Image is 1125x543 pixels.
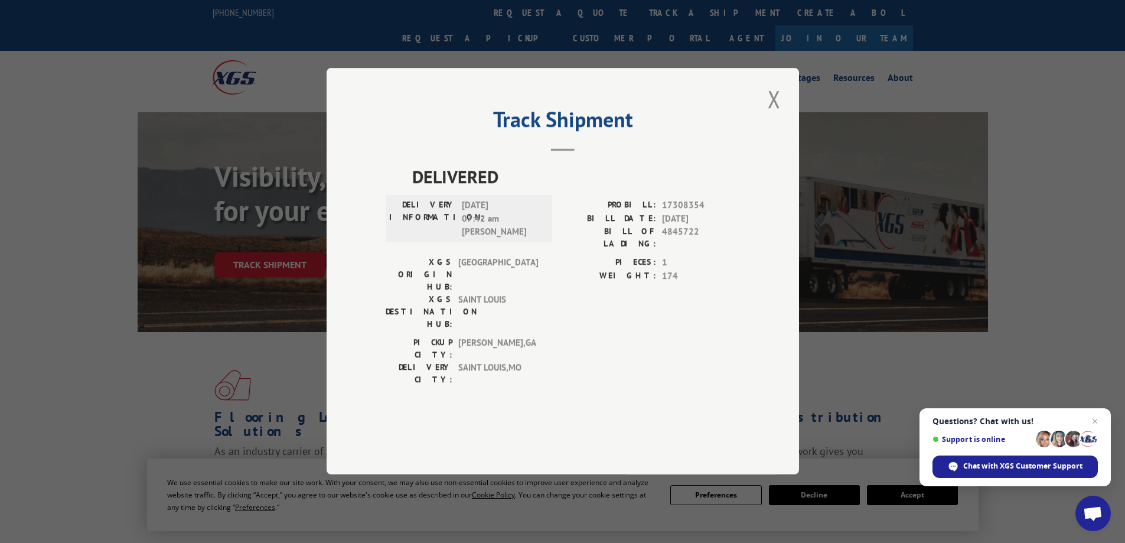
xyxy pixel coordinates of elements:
[662,212,740,226] span: [DATE]
[458,256,538,294] span: [GEOGRAPHIC_DATA]
[963,461,1082,472] span: Chat with XGS Customer Support
[563,226,656,251] label: BILL OF LADING:
[389,199,456,239] label: DELIVERY INFORMATION:
[662,199,740,213] span: 17308354
[386,337,452,362] label: PICKUP CITY:
[458,294,538,331] span: SAINT LOUIS
[458,337,538,362] span: [PERSON_NAME] , GA
[458,362,538,386] span: SAINT LOUIS , MO
[412,164,740,190] span: DELIVERED
[932,417,1098,426] span: Questions? Chat with us!
[386,294,452,331] label: XGS DESTINATION HUB:
[662,256,740,270] span: 1
[386,111,740,134] h2: Track Shipment
[462,199,542,239] span: [DATE] 07:42 am [PERSON_NAME]
[386,256,452,294] label: XGS ORIGIN HUB:
[563,256,656,270] label: PIECES:
[764,83,784,115] button: Close modal
[1075,496,1111,531] a: Open chat
[386,362,452,386] label: DELIVERY CITY:
[662,269,740,283] span: 174
[563,269,656,283] label: WEIGHT:
[932,435,1032,444] span: Support is online
[932,456,1098,478] span: Chat with XGS Customer Support
[563,212,656,226] label: BILL DATE:
[563,199,656,213] label: PROBILL:
[662,226,740,251] span: 4845722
